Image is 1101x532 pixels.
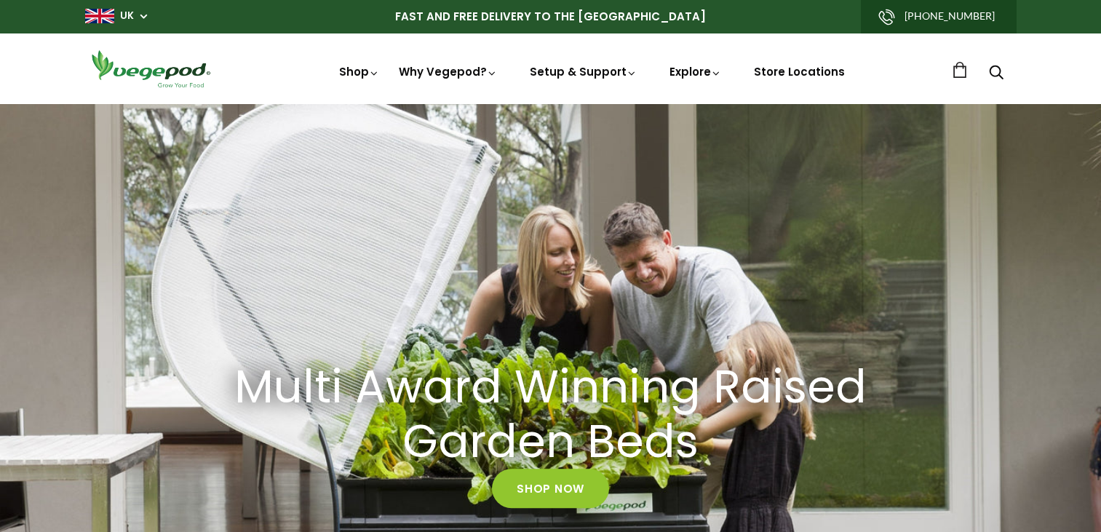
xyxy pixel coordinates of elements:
a: Store Locations [754,64,845,79]
a: Search [989,66,1003,82]
h2: Multi Award Winning Raised Garden Beds [223,360,878,469]
img: Vegepod [85,48,216,90]
a: Shop [339,64,380,79]
a: Explore [669,64,722,79]
img: gb_large.png [85,9,114,23]
a: Shop Now [492,469,609,509]
a: Why Vegepod? [399,64,498,79]
a: Multi Award Winning Raised Garden Beds [205,360,897,469]
a: Setup & Support [530,64,637,79]
a: UK [120,9,134,23]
